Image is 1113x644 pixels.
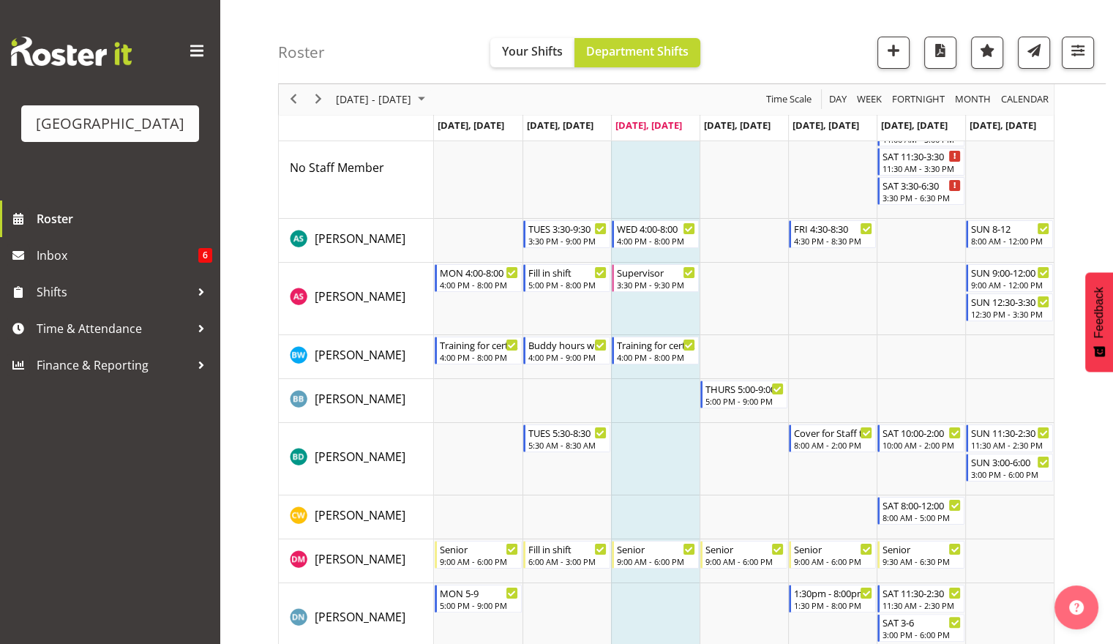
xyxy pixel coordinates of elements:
[36,113,184,135] div: [GEOGRAPHIC_DATA]
[794,439,872,451] div: 8:00 AM - 2:00 PM
[290,159,384,176] a: No Staff Member
[877,497,964,525] div: Cain Wilson"s event - SAT 8:00-12:00 Begin From Saturday, September 20, 2025 at 8:00:00 AM GMT+12...
[882,192,961,203] div: 3:30 PM - 6:30 PM
[315,550,405,568] a: [PERSON_NAME]
[315,230,405,247] a: [PERSON_NAME]
[617,235,695,247] div: 4:00 PM - 8:00 PM
[891,91,946,109] span: Fortnight
[794,235,872,247] div: 4:30 PM - 8:30 PM
[971,235,1049,247] div: 8:00 AM - 12:00 PM
[877,177,964,205] div: No Staff Member"s event - SAT 3:30-6:30 Begin From Saturday, September 20, 2025 at 3:30:00 PM GMT...
[440,585,518,600] div: MON 5-9
[877,424,964,452] div: Braedyn Dykes"s event - SAT 10:00-2:00 Begin From Saturday, September 20, 2025 at 10:00:00 AM GMT...
[279,219,434,263] td: Ajay Smith resource
[794,599,872,611] div: 1:30 PM - 8:00 PM
[440,351,518,363] div: 4:00 PM - 8:00 PM
[37,281,190,303] span: Shifts
[615,119,682,132] span: [DATE], [DATE]
[315,288,405,304] span: [PERSON_NAME]
[315,506,405,524] a: [PERSON_NAME]
[882,542,961,556] div: Senior
[882,149,961,163] div: SAT 11:30-3:30
[528,221,607,236] div: TUES 3:30-9:30
[334,91,432,109] button: September 2025
[523,220,610,248] div: Ajay Smith"s event - TUES 3:30-9:30 Begin From Tuesday, September 16, 2025 at 3:30:00 PM GMT+12:0...
[1085,272,1113,372] button: Feedback - Show survey
[315,507,405,523] span: [PERSON_NAME]
[315,390,405,408] a: [PERSON_NAME]
[440,337,518,352] div: Training for certificate
[315,346,405,364] a: [PERSON_NAME]
[971,454,1049,469] div: SUN 3:00-6:00
[315,347,405,363] span: [PERSON_NAME]
[882,615,961,629] div: SAT 3-6
[971,279,1049,291] div: 9:00 AM - 12:00 PM
[617,555,695,567] div: 9:00 AM - 6:00 PM
[882,498,961,512] div: SAT 8:00-12:00
[279,423,434,495] td: Braedyn Dykes resource
[971,468,1049,480] div: 3:00 PM - 6:00 PM
[1093,287,1106,338] span: Feedback
[882,439,961,451] div: 10:00 AM - 2:00 PM
[794,221,872,236] div: FRI 4:30-8:30
[765,91,813,109] span: Time Scale
[1062,37,1094,69] button: Filter Shifts
[1069,600,1084,615] img: help-xxl-2.png
[528,279,607,291] div: 5:00 PM - 8:00 PM
[440,265,518,280] div: MON 4:00-8:00
[953,91,994,109] button: Timeline Month
[435,337,522,364] div: Ben Wyatt"s event - Training for certificate Begin From Monday, September 15, 2025 at 4:00:00 PM ...
[789,220,876,248] div: Ajay Smith"s event - FRI 4:30-8:30 Begin From Friday, September 19, 2025 at 4:30:00 PM GMT+12:00 ...
[971,37,1003,69] button: Highlight an important date within the roster.
[704,119,771,132] span: [DATE], [DATE]
[315,288,405,305] a: [PERSON_NAME]
[828,91,848,109] span: Day
[279,379,434,423] td: Bradley Barton resource
[966,264,1053,292] div: Alex Sansom"s event - SUN 9:00-12:00 Begin From Sunday, September 21, 2025 at 9:00:00 AM GMT+12:0...
[528,351,607,363] div: 4:00 PM - 9:00 PM
[877,541,964,569] div: Devon Morris-Brown"s event - Senior Begin From Saturday, September 20, 2025 at 9:30:00 AM GMT+12:...
[528,265,607,280] div: Fill in shift
[794,555,872,567] div: 9:00 AM - 6:00 PM
[924,37,956,69] button: Download a PDF of the roster according to the set date range.
[315,448,405,465] a: [PERSON_NAME]
[882,512,961,523] div: 8:00 AM - 5:00 PM
[617,279,695,291] div: 3:30 PM - 9:30 PM
[792,119,859,132] span: [DATE], [DATE]
[11,37,132,66] img: Rosterit website logo
[855,91,885,109] button: Timeline Week
[523,264,610,292] div: Alex Sansom"s event - Fill in shift Begin From Tuesday, September 16, 2025 at 5:00:00 PM GMT+12:0...
[877,585,964,613] div: Drew Nielsen"s event - SAT 11:30-2:30 Begin From Saturday, September 20, 2025 at 11:30:00 AM GMT+...
[877,148,964,176] div: No Staff Member"s event - SAT 11:30-3:30 Begin From Saturday, September 20, 2025 at 11:30:00 AM G...
[970,119,1036,132] span: [DATE], [DATE]
[789,585,876,613] div: Drew Nielsen"s event - 1:30pm - 8:00pm Begin From Friday, September 19, 2025 at 1:30:00 PM GMT+12...
[527,119,593,132] span: [DATE], [DATE]
[877,37,910,69] button: Add a new shift
[855,91,883,109] span: Week
[789,541,876,569] div: Devon Morris-Brown"s event - Senior Begin From Friday, September 19, 2025 at 9:00:00 AM GMT+12:00...
[528,542,607,556] div: Fill in shift
[971,439,1049,451] div: 11:30 AM - 2:30 PM
[971,425,1049,440] div: SUN 11:30-2:30
[794,425,872,440] div: Cover for Staff to do CCP
[523,541,610,569] div: Devon Morris-Brown"s event - Fill in shift Begin From Tuesday, September 16, 2025 at 6:00:00 AM G...
[198,248,212,263] span: 6
[999,91,1052,109] button: Month
[705,555,784,567] div: 9:00 AM - 6:00 PM
[966,293,1053,321] div: Alex Sansom"s event - SUN 12:30-3:30 Begin From Sunday, September 21, 2025 at 12:30:00 PM GMT+12:...
[331,84,434,115] div: September 15 - 21, 2025
[612,541,699,569] div: Devon Morris-Brown"s event - Senior Begin From Wednesday, September 17, 2025 at 9:00:00 AM GMT+12...
[877,614,964,642] div: Drew Nielsen"s event - SAT 3-6 Begin From Saturday, September 20, 2025 at 3:00:00 PM GMT+12:00 En...
[278,44,325,61] h4: Roster
[309,91,329,109] button: Next
[1000,91,1050,109] span: calendar
[794,585,872,600] div: 1:30pm - 8:00pm
[435,585,522,613] div: Drew Nielsen"s event - MON 5-9 Begin From Monday, September 15, 2025 at 5:00:00 PM GMT+12:00 Ends...
[279,495,434,539] td: Cain Wilson resource
[617,337,695,352] div: Training for certificate
[528,337,607,352] div: Buddy hours with [PERSON_NAME]
[700,381,787,408] div: Bradley Barton"s event - THURS 5:00-9:00 Begin From Thursday, September 18, 2025 at 5:00:00 PM GM...
[890,91,948,109] button: Fortnight
[971,265,1049,280] div: SUN 9:00-12:00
